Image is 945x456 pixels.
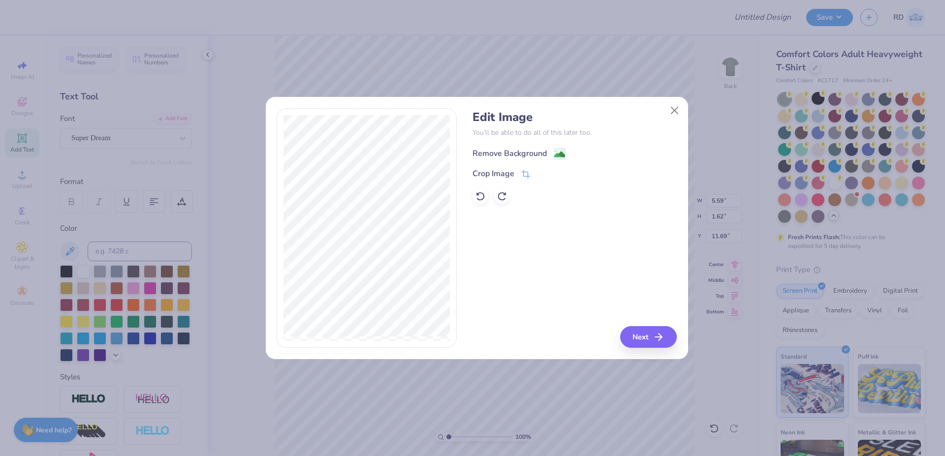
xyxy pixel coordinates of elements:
h4: Edit Image [472,110,677,124]
button: Close [665,101,684,120]
button: Next [620,326,677,348]
p: You’ll be able to do all of this later too. [472,127,677,138]
div: Crop Image [472,168,514,180]
div: Remove Background [472,148,547,159]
